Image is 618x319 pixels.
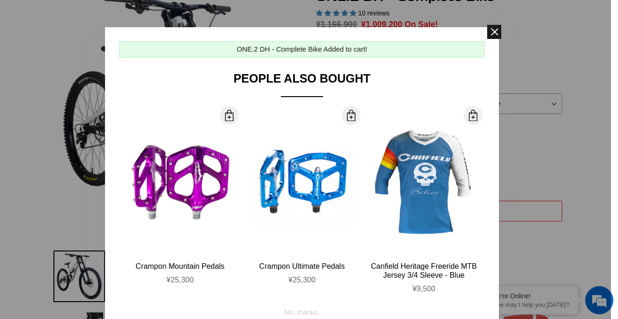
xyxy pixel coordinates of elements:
[166,276,194,284] span: ¥25,300
[30,47,53,70] img: d_696896380_company_1647369064580_696896380
[10,52,24,66] div: Navigation go back
[119,72,485,97] div: People Also Bought
[248,262,356,271] div: Crampon Ultimate Pedals
[237,44,367,55] div: ONE.2 DH - Complete Bike Added to cart!
[284,300,320,318] div: No, thanks.
[288,276,316,284] span: ¥25,300
[370,262,478,280] div: Canfield Heritage Freeride MTB Jersey 3/4 Sleeve - Blue
[63,53,172,65] div: Chat with us now
[126,129,234,237] img: Canfield-Crampon-Mountain-Purple-Shopify_large.jpg
[413,285,436,293] span: ¥9,500
[248,129,356,237] img: Canfield-Crampon-Ultimate-Blue_large.jpg
[5,216,179,249] textarea: Type your message and hit 'Enter'
[54,98,129,193] span: We're online!
[154,5,176,27] div: Minimize live chat window
[370,129,478,237] img: Canfield-Hertiage-Jersey-Blue-Front_large.jpg
[126,262,234,271] div: Crampon Mountain Pedals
